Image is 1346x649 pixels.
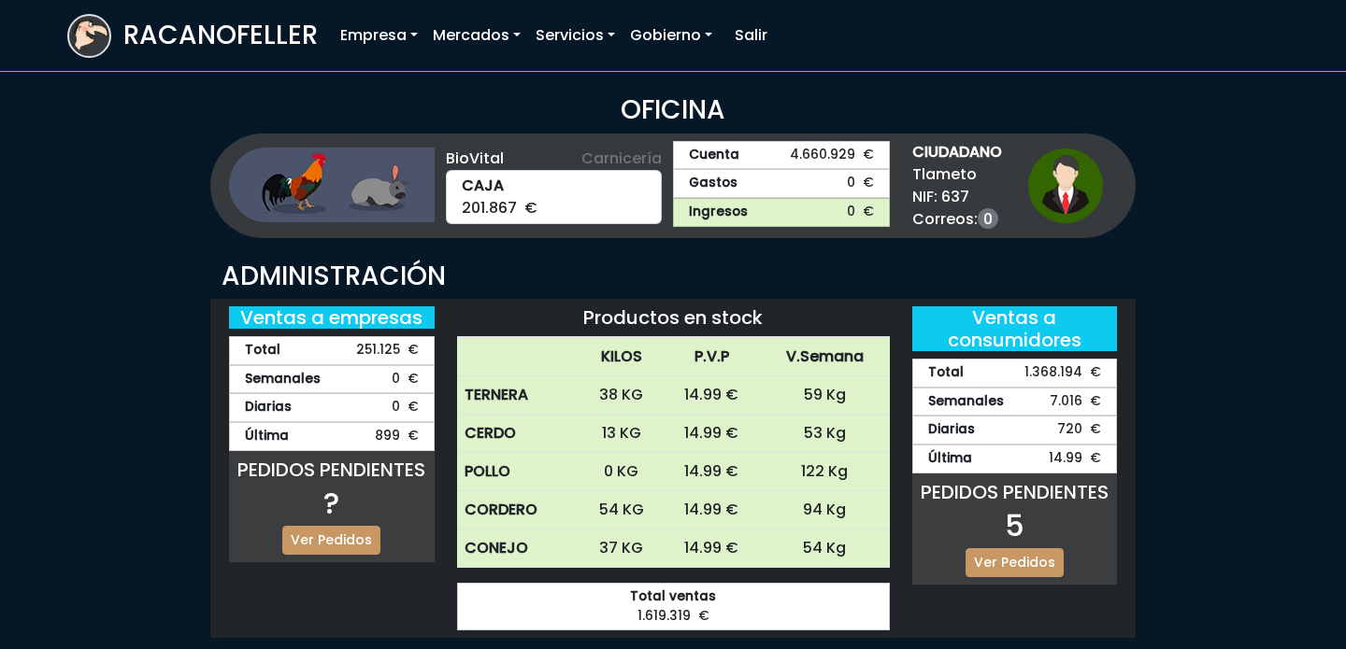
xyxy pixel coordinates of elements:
td: 14.99 € [664,415,761,453]
strong: Diarias [245,398,292,417]
div: 0 € [229,365,435,394]
a: Mercados [425,17,528,54]
div: 251.125 € [229,336,435,365]
span: Correos: [912,208,1002,231]
strong: Ingresos [689,203,748,222]
strong: Total ventas [473,587,874,607]
h3: RACANOFELLER [123,20,318,51]
th: CERDO [457,415,580,453]
strong: Semanales [245,370,321,389]
td: 14.99 € [664,529,761,568]
div: BioVital [446,148,663,170]
a: Empresa [333,17,425,54]
h3: ADMINISTRACIÓN [222,261,1124,292]
th: TERNERA [457,376,580,415]
th: KILOS [580,338,664,376]
div: 720 € [912,416,1118,444]
span: 5 [1005,504,1024,546]
div: 0 € [229,393,435,422]
td: 94 Kg [760,491,890,529]
strong: CAJA [462,175,647,197]
td: 54 Kg [760,529,890,568]
a: Gobierno [623,17,720,54]
a: 0 [978,208,998,229]
td: 54 KG [580,491,664,529]
img: ciudadano1.png [1028,148,1103,223]
strong: Semanales [928,392,1004,412]
td: 13 KG [580,415,664,453]
a: Ingresos0 € [673,198,890,227]
th: POLLO [457,453,580,491]
a: Cuenta4.660.929 € [673,141,890,170]
h5: Ventas a consumidores [912,306,1118,351]
img: logoracarojo.png [69,16,109,51]
a: Gastos0 € [673,169,890,198]
strong: Total [245,341,280,360]
a: Salir [727,17,775,54]
div: 1.368.194 € [912,359,1118,388]
strong: Cuenta [689,146,739,165]
strong: Última [245,427,289,446]
td: 14.99 € [664,453,761,491]
th: CONEJO [457,529,580,568]
strong: Diarias [928,420,975,440]
span: ? [323,482,339,524]
img: ganaderia.png [229,148,435,222]
span: Tlameto [912,163,1002,186]
div: 899 € [229,422,435,451]
td: 14.99 € [664,491,761,529]
div: 201.867 € [446,170,663,224]
div: 1.619.319 € [457,583,890,630]
h3: OFICINA [67,94,1279,126]
td: 38 KG [580,376,664,415]
a: Servicios [528,17,623,54]
td: 59 Kg [760,376,890,415]
td: 122 Kg [760,453,890,491]
td: 14.99 € [664,376,761,415]
td: 37 KG [580,529,664,568]
td: 0 KG [580,453,664,491]
strong: Total [928,363,964,383]
div: 7.016 € [912,388,1118,416]
h5: PEDIDOS PENDIENTES [229,459,435,481]
strong: Gastos [689,174,737,193]
td: 53 Kg [760,415,890,453]
a: RACANOFELLER [67,9,318,63]
h5: PEDIDOS PENDIENTES [912,481,1118,503]
a: Ver Pedidos [966,548,1064,577]
strong: CIUDADANO [912,141,1002,163]
strong: Última [928,449,972,469]
h5: Productos en stock [457,306,890,329]
th: P.V.P [664,338,761,376]
span: NIF: 637 [912,186,1002,208]
div: 14.99 € [912,444,1118,473]
th: CORDERO [457,491,580,529]
h5: Ventas a empresas [229,306,435,329]
span: Carnicería [581,148,662,170]
th: V.Semana [760,338,890,376]
a: Ver Pedidos [282,526,380,555]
